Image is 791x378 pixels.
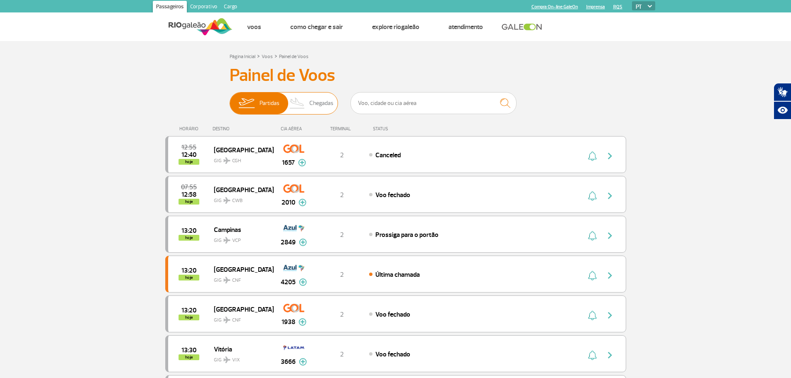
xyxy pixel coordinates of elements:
img: mais-info-painel-voo.svg [299,239,307,246]
a: > [274,51,277,61]
a: Como chegar e sair [290,23,343,31]
img: seta-direita-painel-voo.svg [605,350,615,360]
span: CNF [232,317,241,324]
img: sino-painel-voo.svg [588,231,597,241]
a: Explore RIOgaleão [372,23,419,31]
div: HORÁRIO [168,126,213,132]
img: sino-painel-voo.svg [588,310,597,320]
span: 2 [340,191,344,199]
a: Passageiros [153,1,187,14]
img: slider-embarque [233,93,260,114]
a: Corporativo [187,1,220,14]
span: 2849 [281,237,296,247]
a: RQS [613,4,622,10]
span: VCP [232,237,241,244]
span: hoje [179,354,199,360]
span: Voo fechado [375,191,410,199]
span: GIG [214,312,267,324]
h3: Painel de Voos [230,65,562,86]
div: DESTINO [213,126,273,132]
span: 2025-08-26 13:20:00 [181,307,196,313]
span: GIG [214,232,267,244]
span: Chegadas [309,93,333,114]
img: seta-direita-painel-voo.svg [605,151,615,161]
span: Vitória [214,344,267,354]
span: VIX [232,356,240,364]
img: mais-info-painel-voo.svg [299,278,307,286]
span: CNF [232,277,241,284]
span: [GEOGRAPHIC_DATA] [214,304,267,315]
img: seta-direita-painel-voo.svg [605,231,615,241]
span: CGH [232,157,241,165]
div: TERMINAL [315,126,369,132]
div: CIA AÉREA [273,126,315,132]
span: Campinas [214,224,267,235]
span: 2025-08-26 13:20:00 [181,228,196,234]
span: Última chamada [375,271,420,279]
a: Cargo [220,1,240,14]
span: 2025-08-26 13:20:00 [181,268,196,273]
div: Plugin de acessibilidade da Hand Talk. [774,83,791,119]
img: destiny_airplane.svg [223,356,230,363]
span: 2025-08-26 12:55:00 [181,144,196,150]
span: 2025-08-26 13:30:00 [181,347,196,353]
span: GIG [214,193,267,205]
span: 2010 [282,198,295,207]
img: destiny_airplane.svg [223,197,230,204]
span: Canceled [375,151,401,159]
span: GIG [214,153,267,165]
img: destiny_airplane.svg [223,237,230,244]
span: hoje [179,159,199,165]
span: [GEOGRAPHIC_DATA] [214,184,267,195]
span: hoje [179,235,199,241]
a: Voos [262,54,273,60]
span: [GEOGRAPHIC_DATA] [214,264,267,275]
span: 2 [340,271,344,279]
div: STATUS [369,126,436,132]
img: destiny_airplane.svg [223,317,230,323]
span: Partidas [260,93,279,114]
a: Painel de Voos [279,54,309,60]
span: GIG [214,272,267,284]
span: 2025-08-26 07:55:00 [181,184,197,190]
img: seta-direita-painel-voo.svg [605,271,615,280]
a: Voos [247,23,261,31]
img: seta-direita-painel-voo.svg [605,191,615,201]
span: 2 [340,231,344,239]
span: Voo fechado [375,310,410,319]
span: 2 [340,151,344,159]
img: mais-info-painel-voo.svg [298,159,306,166]
span: 2 [340,310,344,319]
input: Voo, cidade ou cia aérea [350,92,517,114]
img: mais-info-painel-voo.svg [299,199,306,206]
img: mais-info-painel-voo.svg [299,318,306,326]
span: CWB [232,197,242,205]
img: slider-desembarque [285,93,310,114]
a: Compra On-line GaleOn [531,4,578,10]
img: sino-painel-voo.svg [588,350,597,360]
span: 2 [340,350,344,358]
span: hoje [179,199,199,205]
a: Página Inicial [230,54,255,60]
span: Voo fechado [375,350,410,358]
img: sino-painel-voo.svg [588,191,597,201]
img: destiny_airplane.svg [223,277,230,283]
img: sino-painel-voo.svg [588,151,597,161]
span: hoje [179,315,199,320]
span: 3666 [281,357,296,367]
button: Abrir recursos assistivos. [774,101,791,119]
img: mais-info-painel-voo.svg [299,358,307,366]
span: 2025-08-26 12:40:00 [181,152,196,158]
span: 4205 [281,277,296,287]
span: 1938 [282,317,295,327]
span: 1657 [282,158,295,168]
a: > [257,51,260,61]
span: Prossiga para o portão [375,231,438,239]
button: Abrir tradutor de língua de sinais. [774,83,791,101]
img: seta-direita-painel-voo.svg [605,310,615,320]
img: sino-painel-voo.svg [588,271,597,280]
span: GIG [214,352,267,364]
img: destiny_airplane.svg [223,157,230,164]
a: Imprensa [586,4,605,10]
a: Atendimento [448,23,483,31]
